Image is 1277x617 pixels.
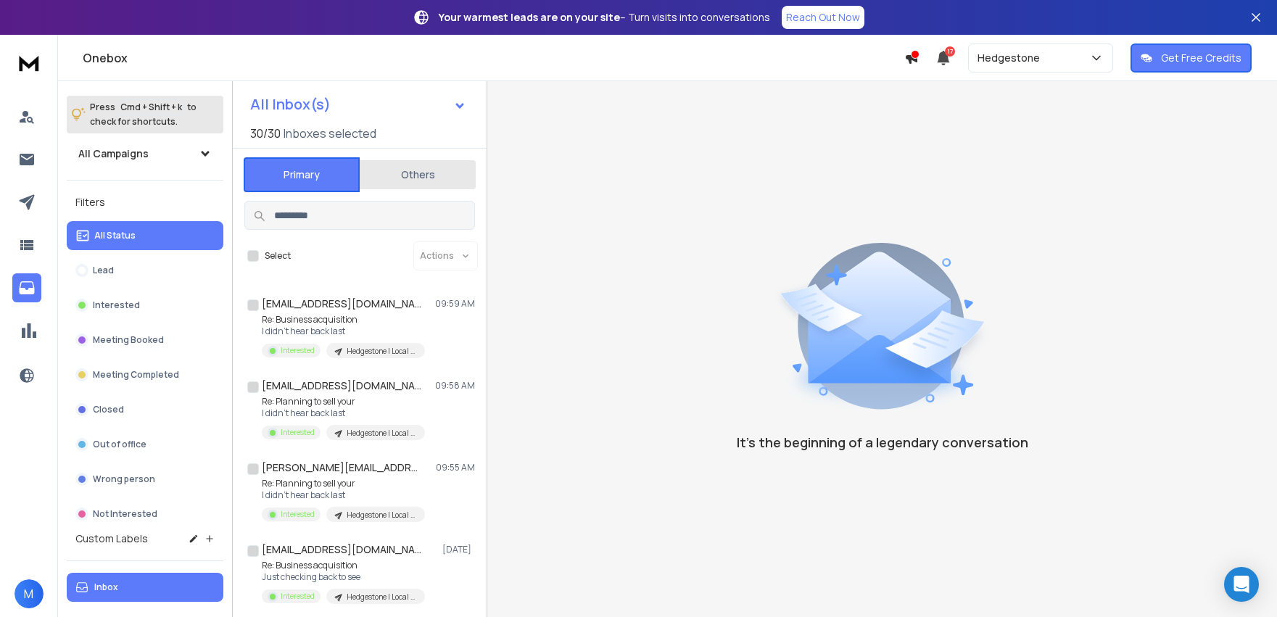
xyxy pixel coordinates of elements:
[262,297,421,311] h1: [EMAIL_ADDRESS][DOMAIN_NAME]
[786,10,860,25] p: Reach Out Now
[67,291,223,320] button: Interested
[262,314,425,326] p: Re: Business acquisition
[262,407,425,419] p: I didn't hear back last
[244,157,360,192] button: Primary
[93,473,155,485] p: Wrong person
[67,221,223,250] button: All Status
[67,326,223,355] button: Meeting Booked
[67,256,223,285] button: Lead
[439,10,620,24] strong: Your warmest leads are on your site
[15,49,44,76] img: logo
[265,250,291,262] label: Select
[262,478,425,489] p: Re: Planning to sell your
[281,509,315,520] p: Interested
[945,46,955,57] span: 17
[360,159,476,191] button: Others
[262,396,425,407] p: Re: Planning to sell your
[737,432,1028,452] p: It’s the beginning of a legendary conversation
[281,345,315,356] p: Interested
[67,139,223,168] button: All Campaigns
[435,380,475,392] p: 09:58 AM
[93,265,114,276] p: Lead
[262,460,421,475] h1: [PERSON_NAME][EMAIL_ADDRESS][DOMAIN_NAME]
[439,10,770,25] p: – Turn visits into conversations
[1224,567,1259,602] div: Open Intercom Messenger
[262,560,425,571] p: Re: Business acquisition
[83,49,904,67] h1: Onebox
[67,465,223,494] button: Wrong person
[93,334,164,346] p: Meeting Booked
[67,360,223,389] button: Meeting Completed
[15,579,44,608] button: M
[250,125,281,142] span: 30 / 30
[436,462,475,473] p: 09:55 AM
[262,326,425,337] p: I didn't hear back last
[782,6,864,29] a: Reach Out Now
[94,581,118,593] p: Inbox
[347,428,416,439] p: Hedgestone | Local Business
[347,346,416,357] p: Hedgestone | Local Business
[262,378,421,393] h1: [EMAIL_ADDRESS][DOMAIN_NAME]
[347,592,416,602] p: Hedgestone | Local Business
[67,430,223,459] button: Out of office
[93,369,179,381] p: Meeting Completed
[67,500,223,529] button: Not Interested
[347,510,416,521] p: Hedgestone | Local Business
[1131,44,1252,73] button: Get Free Credits
[93,299,140,311] p: Interested
[284,125,376,142] h3: Inboxes selected
[90,100,197,129] p: Press to check for shortcuts.
[93,439,146,450] p: Out of office
[1161,51,1241,65] p: Get Free Credits
[94,230,136,241] p: All Status
[239,90,478,119] button: All Inbox(s)
[67,573,223,602] button: Inbox
[435,298,475,310] p: 09:59 AM
[281,427,315,438] p: Interested
[93,508,157,520] p: Not Interested
[262,571,425,583] p: Just checking back to see
[93,404,124,415] p: Closed
[978,51,1046,65] p: Hedgestone
[262,489,425,501] p: I didn't hear back last
[281,591,315,602] p: Interested
[442,544,475,555] p: [DATE]
[78,146,149,161] h1: All Campaigns
[67,395,223,424] button: Closed
[262,542,421,557] h1: [EMAIL_ADDRESS][DOMAIN_NAME]
[75,531,148,546] h3: Custom Labels
[118,99,184,115] span: Cmd + Shift + k
[67,192,223,212] h3: Filters
[250,97,331,112] h1: All Inbox(s)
